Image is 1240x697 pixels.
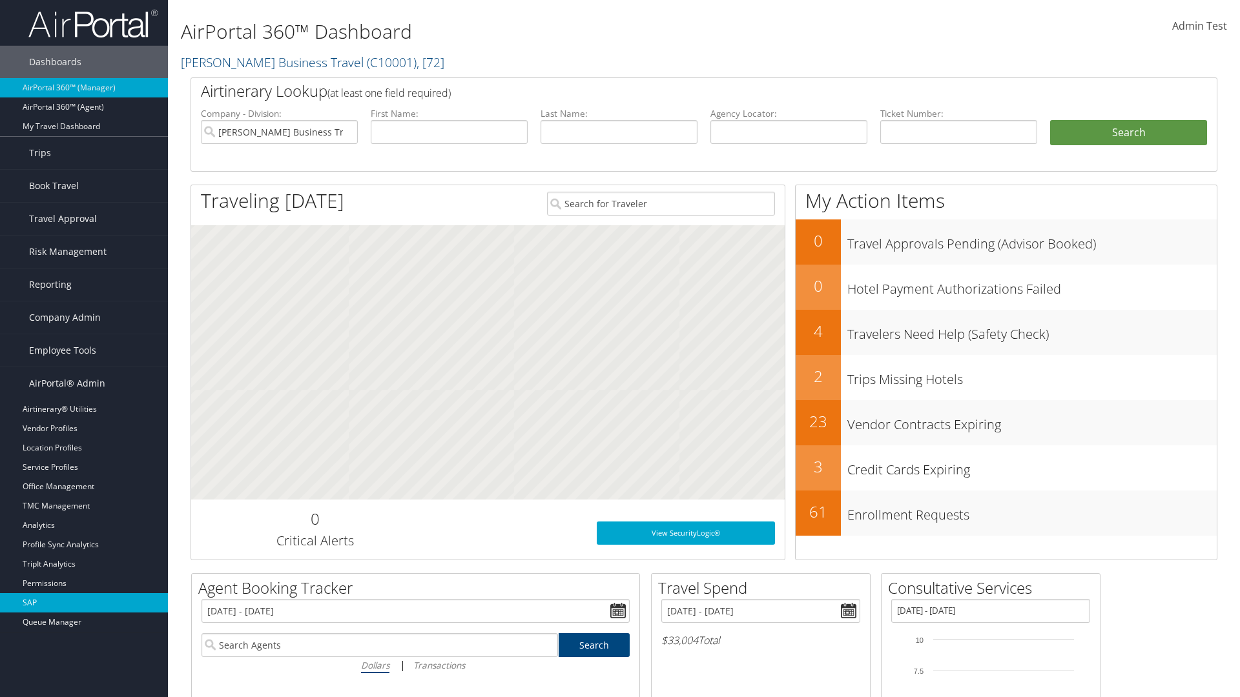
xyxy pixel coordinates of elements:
a: 61Enrollment Requests [796,490,1217,536]
h6: Total [661,633,860,647]
div: | [201,657,630,673]
a: 23Vendor Contracts Expiring [796,400,1217,445]
span: Trips [29,137,51,169]
h2: Agent Booking Tracker [198,577,639,599]
h2: 0 [796,230,841,252]
h3: Enrollment Requests [847,500,1217,524]
button: Search [1050,120,1207,146]
span: Admin Test [1172,19,1227,33]
h2: 61 [796,501,841,523]
input: Search Agents [201,633,558,657]
label: Agency Locator: [710,107,867,120]
span: Travel Approval [29,203,97,235]
span: Dashboards [29,46,81,78]
a: 2Trips Missing Hotels [796,355,1217,400]
span: , [ 72 ] [417,54,444,71]
h3: Credit Cards Expiring [847,454,1217,479]
input: Search for Traveler [547,192,775,216]
h2: 23 [796,410,841,432]
span: Risk Management [29,236,107,268]
a: 4Travelers Need Help (Safety Check) [796,310,1217,355]
span: Company Admin [29,301,101,334]
h2: Consultative Services [888,577,1100,599]
h2: 0 [201,508,429,530]
a: Search [559,633,630,657]
h2: 0 [796,275,841,297]
span: Reporting [29,268,72,301]
h3: Critical Alerts [201,532,429,550]
h3: Vendor Contracts Expiring [847,409,1217,434]
a: 0Hotel Payment Authorizations Failed [796,265,1217,310]
label: Company - Division: [201,107,358,120]
img: airportal-logo.png [28,8,158,39]
h1: Traveling [DATE] [201,187,344,214]
span: $33,004 [661,633,698,647]
span: ( C10001 ) [367,54,417,71]
a: 0Travel Approvals Pending (Advisor Booked) [796,219,1217,265]
span: Employee Tools [29,334,96,367]
i: Transactions [413,659,465,671]
a: [PERSON_NAME] Business Travel [181,54,444,71]
h2: Travel Spend [658,577,870,599]
h1: AirPortal 360™ Dashboard [181,18,878,45]
h3: Travelers Need Help (Safety Check) [847,319,1217,343]
span: AirPortal® Admin [29,367,105,399]
label: Last Name: [541,107,697,120]
h3: Hotel Payment Authorizations Failed [847,274,1217,298]
span: (at least one field required) [327,86,451,100]
i: Dollars [361,659,389,671]
h1: My Action Items [796,187,1217,214]
span: Book Travel [29,170,79,202]
label: First Name: [371,107,528,120]
h3: Trips Missing Hotels [847,364,1217,389]
tspan: 10 [916,636,924,644]
a: 3Credit Cards Expiring [796,445,1217,490]
a: View SecurityLogic® [597,521,775,545]
tspan: 7.5 [914,667,924,675]
h3: Travel Approvals Pending (Advisor Booked) [847,228,1217,253]
h2: 3 [796,456,841,478]
h2: Airtinerary Lookup [201,80,1122,102]
h2: 4 [796,320,841,342]
a: Admin Test [1172,6,1227,46]
h2: 2 [796,365,841,387]
label: Ticket Number: [880,107,1037,120]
